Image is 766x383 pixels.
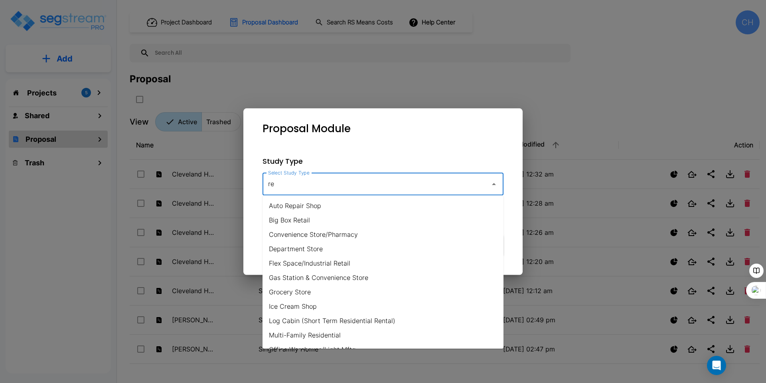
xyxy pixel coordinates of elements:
[263,342,503,357] li: Office Warehouse/Light Mftg
[263,328,503,342] li: Multi-Family Residential
[263,213,503,227] li: Big Box Retail
[268,169,310,176] label: Select Study Type
[263,285,503,299] li: Grocery Store
[263,242,503,256] li: Department Store
[707,356,726,375] div: Open Intercom Messenger
[263,198,503,213] li: Auto Repair Shop
[263,270,503,285] li: Gas Station & Convenience Store
[263,156,503,167] p: Study Type
[263,227,503,242] li: Convenience Store/Pharmacy
[263,299,503,314] li: Ice Cream Shop
[263,121,351,137] p: Proposal Module
[263,314,503,328] li: Log Cabin (Short Term Residential Rental)
[263,256,503,270] li: Flex Space/Industrial Retail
